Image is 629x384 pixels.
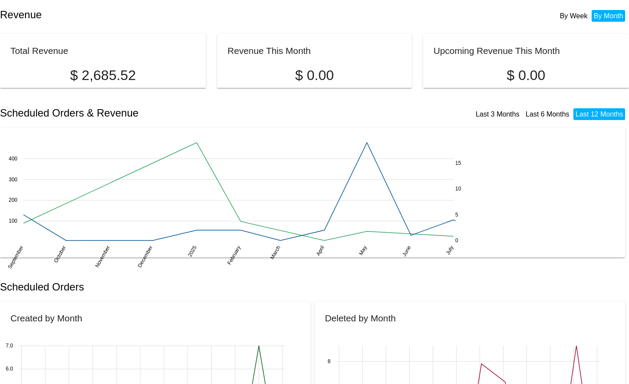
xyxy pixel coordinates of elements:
[6,343,13,349] text: 7.0
[9,218,17,224] text: 100
[526,110,569,118] a: Last 6 Months
[9,197,17,203] text: 200
[9,155,17,161] text: 400
[445,244,455,255] text: July
[328,358,331,364] text: 8
[455,211,458,217] text: 5
[53,244,67,264] text: October
[187,244,198,257] text: 2025
[10,313,82,323] h2: Created by Month
[455,186,461,192] text: 10
[226,244,242,266] text: February
[358,244,368,256] text: May
[10,67,195,83] p: $ 2,685.52
[325,313,396,323] h2: Deleted by Month
[6,366,13,372] text: 6.0
[228,46,311,56] h2: Revenue This Month
[455,160,461,166] text: 15
[136,244,154,268] text: December
[315,244,325,257] text: April
[7,244,24,270] text: September
[94,244,111,268] text: November
[592,10,626,22] li: By Month
[10,46,68,56] h2: Total Revenue
[9,176,17,182] text: 300
[434,67,619,83] p: $ 0.00
[228,67,401,83] p: $ 0.00
[476,110,520,118] a: Last 3 Months
[269,244,281,260] text: March
[455,237,458,243] text: 0
[558,10,590,22] li: By Week
[576,110,623,118] a: Last 12 Months
[401,244,412,257] text: June
[434,46,560,56] h2: Upcoming Revenue This Month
